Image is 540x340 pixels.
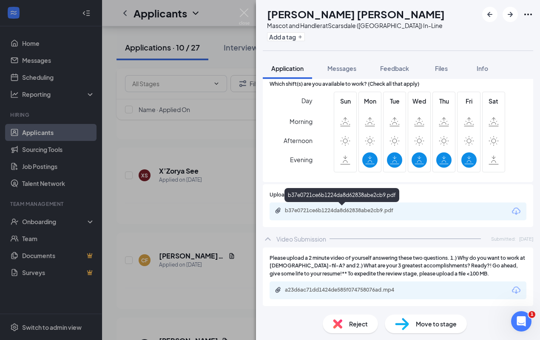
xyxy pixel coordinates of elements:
span: Feedback [380,65,409,72]
iframe: Intercom live chat [511,311,531,332]
span: Sun [338,96,353,106]
button: PlusAdd a tag [267,32,305,41]
h1: [PERSON_NAME] [PERSON_NAME] [267,7,445,21]
span: [DATE] [519,235,533,242]
span: Evening [290,152,313,167]
svg: Ellipses [523,9,533,20]
span: Which shift(s) are you available to work? (Check all that apply) [270,80,419,88]
span: Day [301,96,313,105]
span: Afternoon [284,133,313,148]
a: Paperclipb37e0721ce6b1224da8d62838abe2cb9.pdf [275,207,412,215]
div: Video Submission [276,235,326,243]
svg: Paperclip [275,287,281,293]
span: Mon [362,96,378,106]
svg: ArrowRight [505,9,515,20]
div: a23d6ac71dd1424de585f074758076ad.mp4 [285,287,404,293]
span: Sat [486,96,501,106]
span: 1 [529,311,535,318]
svg: Download [511,206,521,216]
div: Mascot and Handler at Scarsdale ([GEOGRAPHIC_DATA]) In-Line [267,21,445,30]
span: Thu [436,96,452,106]
span: Files [435,65,448,72]
svg: ChevronUp [263,234,273,244]
button: ArrowRight [503,7,518,22]
span: Upload Resume [270,191,308,199]
svg: Plus [298,34,303,39]
span: Wed [412,96,427,106]
svg: ArrowLeftNew [485,9,495,20]
a: Paperclipa23d6ac71dd1424de585f074758076ad.mp4 [275,287,412,295]
div: b37e0721ce6b1224da8d62838abe2cb9.pdf [285,207,404,214]
span: Move to stage [416,319,457,329]
svg: Download [511,285,521,295]
button: ArrowLeftNew [482,7,497,22]
div: b37e0721ce6b1224da8d62838abe2cb9.pdf [284,188,399,202]
span: Please upload a 2 minute video of yourself answering these two questions. 1.) Why do you want to ... [270,254,526,278]
span: Reject [349,319,368,329]
span: Submitted: [491,235,516,242]
span: Fri [461,96,477,106]
span: Info [477,65,488,72]
span: Tue [387,96,402,106]
svg: Paperclip [275,207,281,214]
span: Application [271,65,304,72]
span: Morning [290,114,313,129]
span: Messages [327,65,356,72]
